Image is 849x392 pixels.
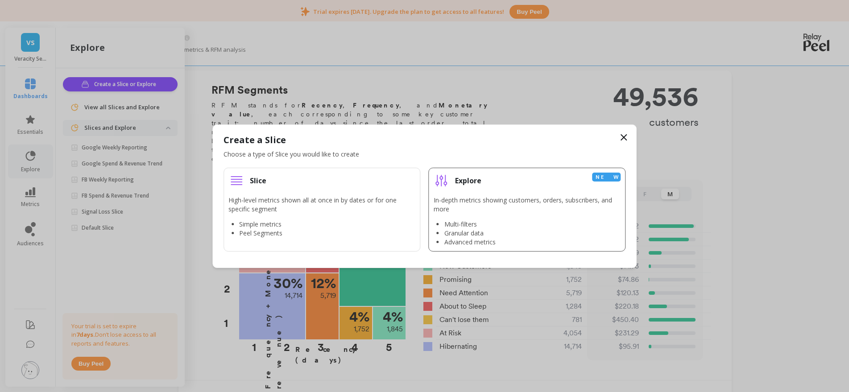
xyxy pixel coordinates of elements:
[250,176,266,185] h3: Slice
[592,173,621,182] div: New
[455,176,481,185] h3: Explore
[224,150,626,159] p: Choose a type of Slice you would like to create
[444,238,621,247] li: Advanced metrics
[228,173,244,189] img: new regular slice
[444,229,621,238] li: Granular data
[239,229,416,238] li: Peel Segments
[434,196,621,214] p: In-depth metrics showing customers, orders, subscribers, and more
[228,196,416,214] p: High-level metrics shown all at once in by dates or for one specific segment
[444,220,621,229] li: Multi-filters
[434,173,450,189] img: new explore slice
[239,220,416,229] li: Simple metrics
[224,134,626,146] h2: Create a Slice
